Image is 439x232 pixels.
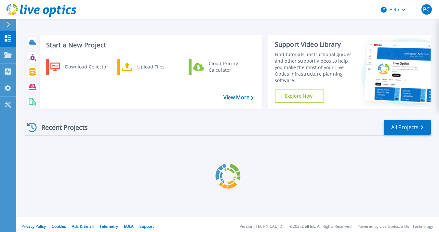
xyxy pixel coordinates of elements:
a: View More [223,94,254,101]
a: Upload Files [117,59,184,75]
a: Cloud Pricing Calculator [189,59,255,75]
a: EULA [124,224,134,229]
span: PC [423,7,430,12]
a: All Projects [384,120,431,135]
div: Find tutorials, instructional guides and other support videos to help you make the most of your L... [275,51,355,84]
a: Ads & Email [72,224,94,229]
a: Support [140,224,154,229]
li: © 2025 Dell Inc. All Rights Reserved [289,225,352,229]
li: Powered by Live Optics, a Dell Technology [357,225,433,229]
div: Recent Projects [25,119,97,135]
div: Support Video Library [275,40,355,49]
div: Cloud Pricing Calculator [206,60,254,73]
div: Upload Files [134,60,182,73]
li: Version: [TECHNICAL_ID] [240,225,284,229]
a: Download Collector [46,59,113,75]
a: Cookies [52,224,66,229]
a: Privacy Policy [21,224,46,229]
a: Telemetry [100,224,118,229]
div: Download Collector [62,60,111,73]
h3: Start a New Project [46,42,253,49]
a: Explore Now! [275,90,324,103]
